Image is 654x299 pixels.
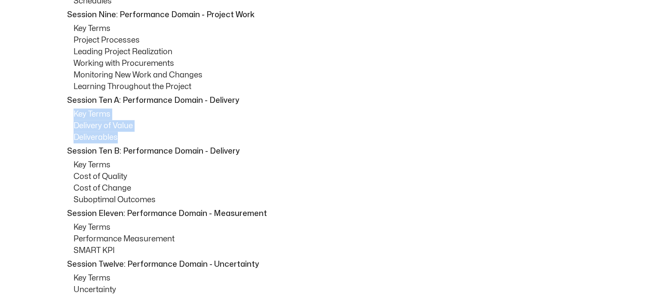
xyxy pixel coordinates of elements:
[74,34,594,46] p: Project Processes
[67,95,592,106] p: Session Ten A: Performance Domain - Delivery
[74,81,594,92] p: Learning Throughout the Project
[74,222,594,233] p: Key Terms
[74,58,594,69] p: Working with Procurements
[74,69,594,81] p: Monitoring New Work and Changes
[67,208,592,219] p: Session Eleven: Performance Domain - Measurement
[67,145,592,157] p: Session Ten B: Performance Domain - Delivery
[74,245,594,256] p: SMART KPI
[74,46,594,58] p: Leading Project Realization
[74,233,594,245] p: Performance Measurement
[74,284,594,296] p: Uncertainty
[74,108,594,120] p: Key Terms
[74,194,594,206] p: Suboptimal Outcomes
[74,171,594,182] p: Cost of Quality
[74,272,594,284] p: Key Terms
[67,9,592,21] p: Session Nine: Performance Domain - Project Work
[74,132,594,143] p: Deliverables
[74,23,594,34] p: Key Terms
[67,259,592,270] p: Session Twelve: Performance Domain - Uncertainty
[74,159,594,171] p: Key Terms
[74,182,594,194] p: Cost of Change
[74,120,594,132] p: Delivery of Value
